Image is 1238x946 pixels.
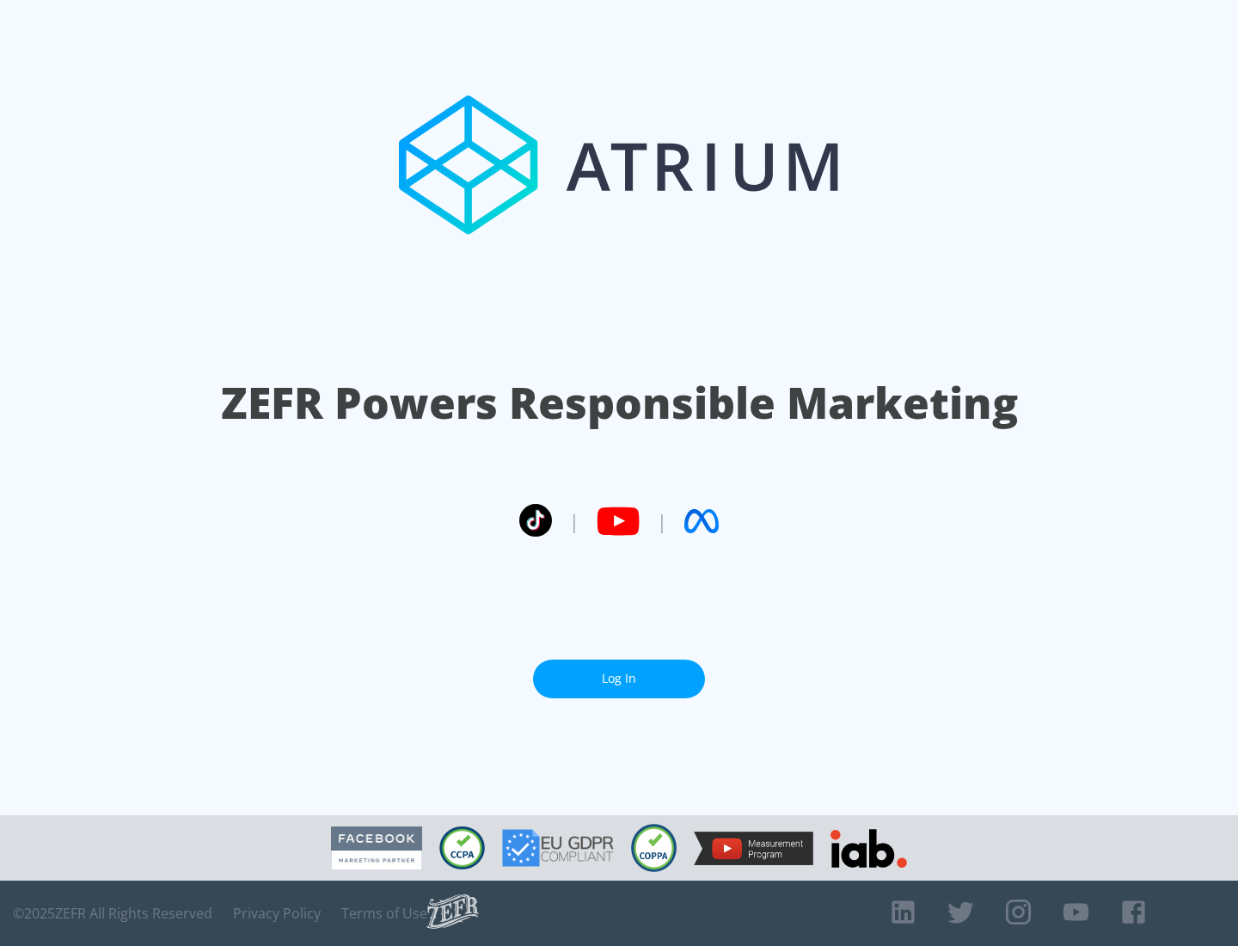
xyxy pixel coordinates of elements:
a: Log In [533,660,705,698]
h1: ZEFR Powers Responsible Marketing [221,373,1018,433]
a: Privacy Policy [233,905,321,922]
img: GDPR Compliant [502,829,614,867]
span: © 2025 ZEFR All Rights Reserved [13,905,212,922]
span: | [569,508,579,534]
span: | [657,508,667,534]
img: YouTube Measurement Program [694,832,813,865]
img: Facebook Marketing Partner [331,826,422,870]
img: CCPA Compliant [439,826,485,869]
img: IAB [830,829,907,868]
a: Terms of Use [341,905,427,922]
img: COPPA Compliant [631,824,677,872]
